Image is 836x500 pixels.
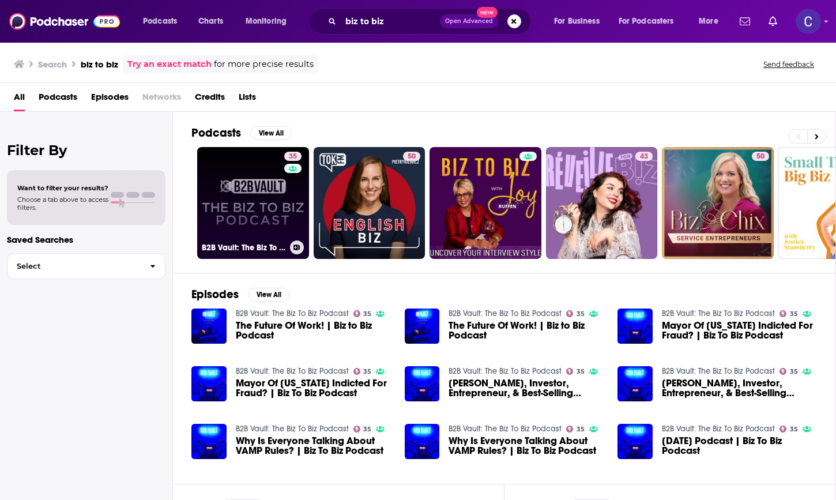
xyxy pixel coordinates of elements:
[403,152,420,161] a: 50
[127,68,194,76] div: Keywords by Traffic
[779,310,798,317] a: 35
[756,151,765,163] span: 50
[611,12,691,31] button: open menu
[39,88,77,111] span: Podcasts
[198,13,223,29] span: Charts
[191,287,289,302] a: EpisodesView All
[790,311,798,317] span: 35
[790,369,798,374] span: 35
[760,59,818,69] button: Send feedback
[796,9,821,34] span: Logged in as publicityxxtina
[449,366,562,376] a: B2B Vault: The Biz To Biz Podcast
[449,436,604,456] a: Why Is Everyone Talking About VAMP Rules? | Biz To Biz Podcast
[289,151,297,163] span: 35
[546,147,658,259] a: 43
[735,12,755,31] a: Show notifications dropdown
[353,426,372,433] a: 35
[619,13,674,29] span: For Podcasters
[779,426,798,433] a: 35
[191,126,292,140] a: PodcastsView All
[248,288,289,302] button: View All
[236,424,349,434] a: B2B Vault: The Biz To Biz Podcast
[17,196,108,212] span: Choose a tab above to access filters.
[14,88,25,111] span: All
[236,366,349,376] a: B2B Vault: The Biz To Biz Podcast
[577,427,585,432] span: 35
[635,152,653,161] a: 43
[191,12,230,31] a: Charts
[115,67,124,76] img: tab_keywords_by_traffic_grey.svg
[779,368,798,375] a: 35
[662,366,775,376] a: B2B Vault: The Biz To Biz Podcast
[17,184,108,192] span: Want to filter your results?
[7,262,141,270] span: Select
[191,287,239,302] h2: Episodes
[546,12,614,31] button: open menu
[44,68,103,76] div: Domain Overview
[566,310,585,317] a: 35
[7,253,165,279] button: Select
[7,142,165,159] h2: Filter By
[405,309,440,344] img: The Future Of Work! | Biz to Biz Podcast
[449,378,604,398] a: Jason Criddle, Investor, Entrepreneur, & Best-Selling Author | Biz To Biz Podcast
[449,321,604,340] span: The Future Of Work! | Biz to Biz Podcast
[691,12,733,31] button: open menu
[320,8,542,35] div: Search podcasts, credits, & more...
[662,321,817,340] span: Mayor Of [US_STATE] Indicted For Fraud? | Biz To Biz Podcast
[796,9,821,34] img: User Profile
[341,12,440,31] input: Search podcasts, credits, & more...
[236,321,391,340] a: The Future Of Work! | Biz to Biz Podcast
[363,311,371,317] span: 35
[566,368,585,375] a: 35
[662,436,817,456] span: [DATE] Podcast | Biz To Biz Podcast
[91,88,129,111] span: Episodes
[405,424,440,459] a: Why Is Everyone Talking About VAMP Rules? | Biz To Biz Podcast
[405,366,440,401] img: Jason Criddle, Investor, Entrepreneur, & Best-Selling Author | Biz To Biz Podcast
[662,378,817,398] a: Jason Criddle, Investor, Entrepreneur, & Best-Selling Author | Biz To Biz Podcast
[197,147,309,259] a: 35B2B Vault: The Biz To Biz Podcast
[796,9,821,34] button: Show profile menu
[640,151,648,163] span: 43
[236,378,391,398] a: Mayor Of New York Indicted For Fraud? | Biz To Biz Podcast
[195,88,225,111] a: Credits
[764,12,782,31] a: Show notifications dropdown
[236,436,391,456] span: Why Is Everyone Talking About VAMP Rules? | Biz To Biz Podcast
[191,424,227,459] img: Why Is Everyone Talking About VAMP Rules? | Biz To Biz Podcast
[617,309,653,344] img: Mayor Of New York Indicted For Fraud? | Biz To Biz Podcast
[662,309,775,318] a: B2B Vault: The Biz To Biz Podcast
[135,12,192,31] button: open menu
[18,30,28,39] img: website_grey.svg
[9,10,120,32] img: Podchaser - Follow, Share and Rate Podcasts
[353,368,372,375] a: 35
[445,18,493,24] span: Open Advanced
[191,126,241,140] h2: Podcasts
[239,88,256,111] a: Lists
[408,151,416,163] span: 50
[81,59,118,70] h3: biz to biz
[246,13,287,29] span: Monitoring
[191,309,227,344] a: The Future Of Work! | Biz to Biz Podcast
[31,67,40,76] img: tab_domain_overview_orange.svg
[7,234,165,245] p: Saved Searches
[617,366,653,401] a: Jason Criddle, Investor, Entrepreneur, & Best-Selling Author | Biz To Biz Podcast
[363,427,371,432] span: 35
[142,88,181,111] span: Networks
[577,311,585,317] span: 35
[617,424,653,459] img: Thanksgiving Podcast | Biz To Biz Podcast
[577,369,585,374] span: 35
[38,59,67,70] h3: Search
[699,13,718,29] span: More
[18,18,28,28] img: logo_orange.svg
[752,152,769,161] a: 50
[449,424,562,434] a: B2B Vault: The Biz To Biz Podcast
[32,18,57,28] div: v 4.0.24
[236,309,349,318] a: B2B Vault: The Biz To Biz Podcast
